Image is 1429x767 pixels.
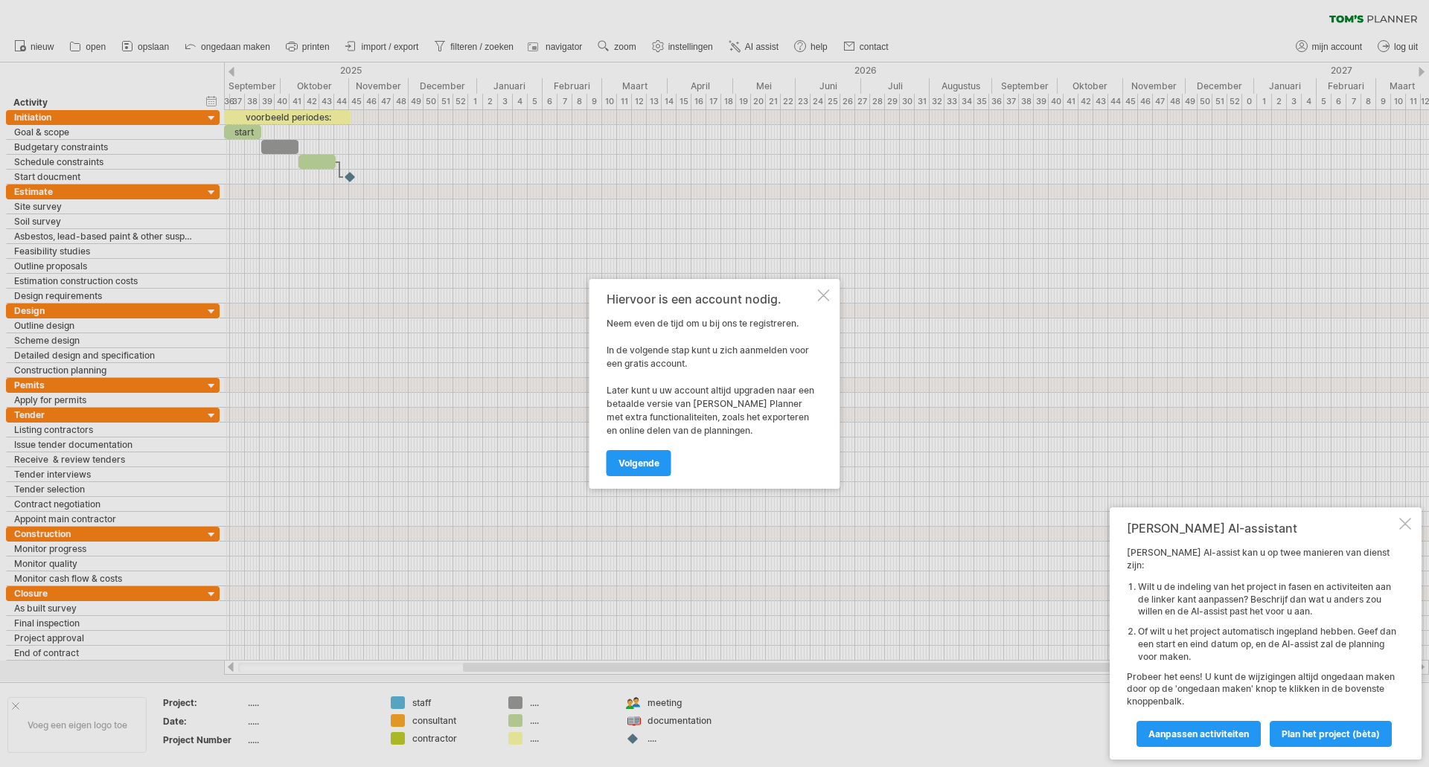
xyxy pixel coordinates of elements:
span: volgende [618,458,659,469]
a: volgende [607,450,671,476]
div: Hiervoor is een account nodig. [607,292,815,306]
span: Plan het project (bèta) [1282,728,1380,739]
li: Wilt u de indeling van het project in fasen en activiteiten aan de linker kant aanpassen? Beschri... [1138,581,1396,618]
span: Aanpassen activiteiten [1148,728,1249,739]
div: [PERSON_NAME] AI-assist kan u op twee manieren van dienst zijn: Probeer het eens! U kunt de wijzi... [1127,547,1396,746]
li: Of wilt u het project automatisch ingepland hebben. Geef dan een start en eind datum op, en de AI... [1138,626,1396,663]
div: [PERSON_NAME] AI-assistant [1127,521,1396,536]
a: Aanpassen activiteiten [1137,721,1261,747]
a: Plan het project (bèta) [1270,721,1392,747]
div: Neem even de tijd om u bij ons te registreren. In de volgende stap kunt u zich aanmelden voor een... [607,292,815,475]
